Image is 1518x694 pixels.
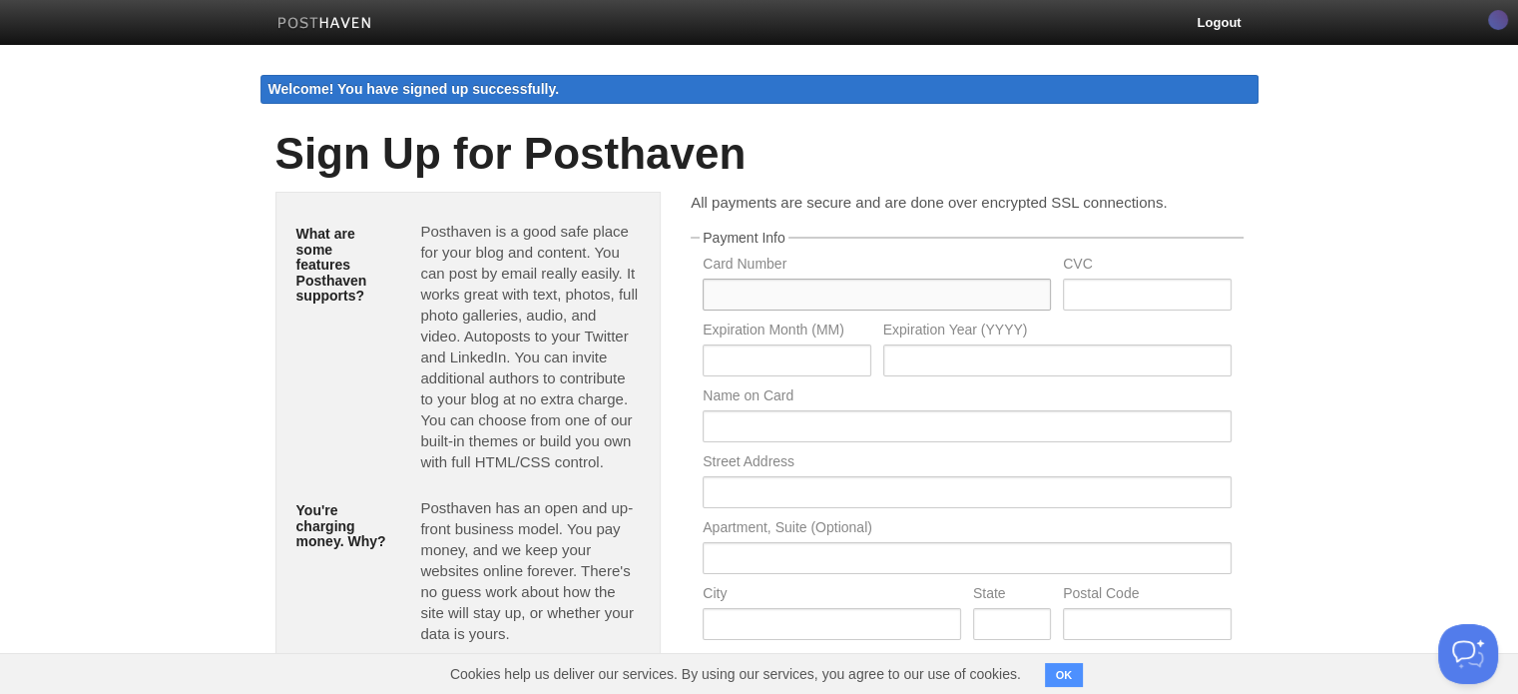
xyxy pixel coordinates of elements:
span: Cookies help us deliver our services. By using our services, you agree to our use of cookies. [430,654,1041,694]
label: Street Address [703,454,1231,473]
p: Posthaven is a good safe place for your blog and content. You can post by email really easily. It... [420,221,640,472]
div: Welcome! You have signed up successfully. [260,75,1259,104]
label: Name on Card [703,388,1231,407]
iframe: Help Scout Beacon - Open [1438,624,1498,684]
h1: Sign Up for Posthaven [275,130,1244,178]
h5: What are some features Posthaven supports? [296,227,391,304]
label: State [973,586,1051,605]
p: Posthaven has an open and up-front business model. You pay money, and we keep your websites onlin... [420,497,640,644]
h5: You're charging money. Why? [296,503,391,549]
div: Basic Extension Active [1488,10,1508,30]
p: All payments are secure and are done over encrypted SSL connections. [691,192,1243,213]
label: Postal Code [1063,586,1231,605]
button: OK [1045,663,1084,687]
legend: Payment Info [700,231,788,245]
label: Apartment, Suite (Optional) [703,520,1231,539]
img: Posthaven-bar [277,17,372,32]
label: City [703,586,961,605]
label: Card Number [703,257,1051,276]
label: CVC [1063,257,1231,276]
label: Expiration Year (YYYY) [883,323,1232,342]
label: Expiration Month (MM) [703,323,870,342]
